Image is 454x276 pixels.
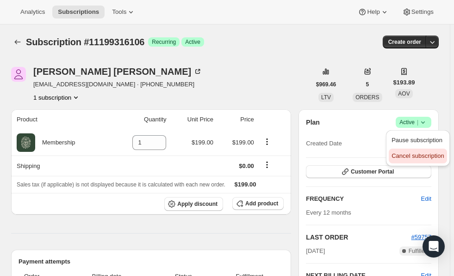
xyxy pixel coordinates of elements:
[416,192,437,206] button: Edit
[306,233,411,242] h2: LAST ORDER
[33,93,81,102] button: Product actions
[361,78,375,91] button: 5
[26,37,144,47] span: Subscription #11199316106
[411,233,431,242] button: #59757
[17,133,35,152] img: product img
[152,38,176,46] span: Recurring
[366,81,369,88] span: 5
[392,137,442,144] span: Pause subscription
[316,81,336,88] span: $969.46
[397,6,439,18] button: Settings
[245,200,278,207] span: Add product
[58,8,99,16] span: Subscriptions
[398,90,410,97] span: AOV
[19,257,284,266] h2: Payment attempts
[321,94,331,101] span: LTV
[306,209,351,216] span: Every 12 months
[393,78,415,87] span: $193.89
[421,194,431,204] span: Edit
[411,234,431,240] a: #59757
[17,181,225,188] span: Sales tax (if applicable) is not displayed because it is calculated with each new order.
[20,8,45,16] span: Analytics
[389,149,447,163] button: Cancel subscription
[232,197,284,210] button: Add product
[351,168,394,175] span: Customer Portal
[112,8,126,16] span: Tools
[169,109,216,130] th: Unit Price
[417,119,418,126] span: |
[383,36,427,48] button: Create order
[235,181,256,188] span: $199.00
[11,36,24,48] button: Subscriptions
[389,133,447,148] button: Pause subscription
[306,139,342,148] span: Created Date
[52,6,105,18] button: Subscriptions
[367,8,379,16] span: Help
[306,246,325,256] span: [DATE]
[260,137,274,147] button: Product actions
[260,160,274,170] button: Shipping actions
[306,118,320,127] h2: Plan
[388,38,421,46] span: Create order
[33,67,202,76] div: [PERSON_NAME] [PERSON_NAME]
[232,139,254,146] span: $199.00
[11,156,111,176] th: Shipping
[306,165,431,178] button: Customer Portal
[11,67,26,82] span: Astrid Bjorge
[423,235,445,258] div: Open Intercom Messenger
[192,139,213,146] span: $199.00
[409,247,428,255] span: Fulfilled
[216,109,257,130] th: Price
[392,152,444,159] span: Cancel subscription
[355,94,379,101] span: ORDERS
[33,80,202,89] span: [EMAIL_ADDRESS][DOMAIN_NAME] · [PHONE_NUMBER]
[239,162,254,169] span: $0.00
[164,197,223,211] button: Apply discount
[352,6,394,18] button: Help
[35,138,75,147] div: Membership
[311,78,342,91] button: $969.46
[399,118,428,127] span: Active
[185,38,200,46] span: Active
[177,200,218,208] span: Apply discount
[15,6,50,18] button: Analytics
[306,194,421,204] h2: FREQUENCY
[411,8,434,16] span: Settings
[11,109,111,130] th: Product
[111,109,169,130] th: Quantity
[106,6,141,18] button: Tools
